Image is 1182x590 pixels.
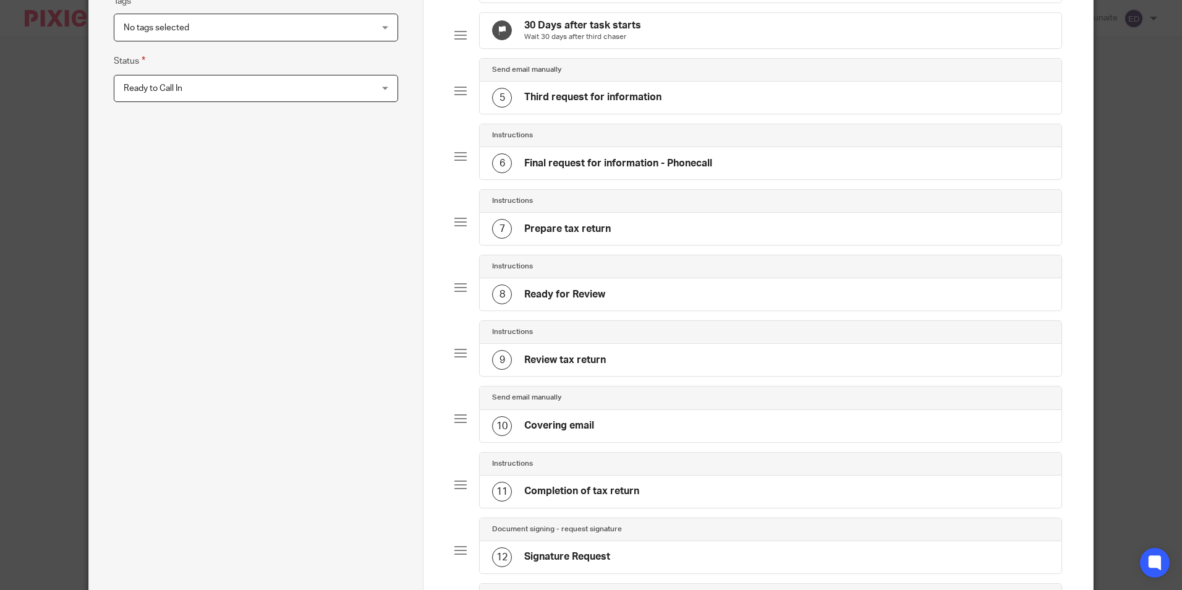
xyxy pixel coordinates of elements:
h4: Covering email [524,419,594,432]
div: 11 [492,482,512,502]
div: 12 [492,547,512,567]
h4: Final request for information - Phonecall [524,157,712,170]
h4: Instructions [492,130,533,140]
h4: Completion of tax return [524,485,639,498]
h4: Send email manually [492,65,561,75]
div: 8 [492,284,512,304]
div: 9 [492,350,512,370]
div: 5 [492,88,512,108]
h4: 30 Days after task starts [524,19,641,32]
div: 10 [492,416,512,436]
div: 6 [492,153,512,173]
h4: Prepare tax return [524,223,611,236]
span: No tags selected [124,24,189,32]
label: Status [114,54,145,68]
h4: Instructions [492,196,533,206]
h4: Third request for information [524,91,661,104]
h4: Send email manually [492,393,561,403]
h4: Instructions [492,327,533,337]
p: Wait 30 days after third chaser [524,32,641,42]
span: Ready to Call In [124,84,182,93]
div: 7 [492,219,512,239]
h4: Instructions [492,459,533,469]
h4: Instructions [492,262,533,271]
h4: Document signing - request signature [492,524,622,534]
h4: Ready for Review [524,288,605,301]
h4: Signature Request [524,550,610,563]
h4: Review tax return [524,354,606,367]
